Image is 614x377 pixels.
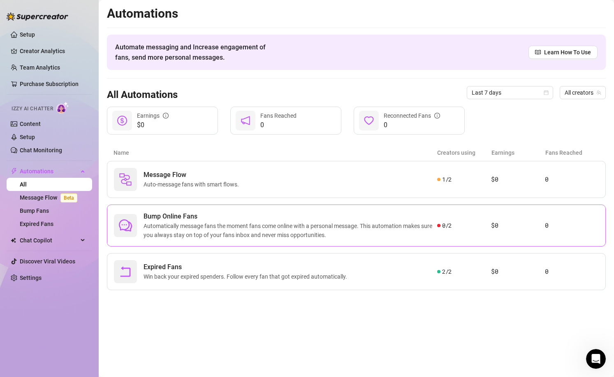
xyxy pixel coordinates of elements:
span: 0 [384,120,440,130]
span: 0 [260,120,297,130]
a: Discover Viral Videos [20,258,75,265]
span: Izzy AI Chatter [12,105,53,113]
span: Expired Fans [144,262,350,272]
article: Earnings [491,148,545,157]
span: Chat Copilot [20,234,78,247]
div: Reconnected Fans [384,111,440,120]
article: 0 [545,221,599,230]
a: Setup [20,134,35,140]
span: smiley reaction [93,247,114,264]
span: dollar [117,116,127,126]
article: 0 [545,175,599,184]
span: 😐 [76,247,88,264]
button: go back [5,3,21,19]
div: Did this answer your question? [10,239,155,248]
article: Name [114,148,437,157]
a: Message FlowBeta [20,194,81,201]
span: Fans Reached [260,112,297,119]
a: Team Analytics [20,64,60,71]
h2: Automations [107,6,606,21]
article: $0 [491,175,545,184]
iframe: Intercom live chat [586,349,606,369]
article: $0 [491,267,545,277]
span: disappointed reaction [50,247,72,264]
h3: All Automations [107,88,178,102]
span: heart [364,116,374,126]
span: thunderbolt [11,168,17,175]
a: Open in help center [49,274,115,281]
span: 😃 [97,247,109,264]
button: Expand window [129,3,144,19]
span: Message Flow [144,170,242,180]
span: team [596,90,601,95]
span: Beta [60,193,77,202]
a: Learn How To Use [528,46,598,59]
span: info-circle [434,113,440,119]
a: Bump Fans [20,207,49,214]
article: $0 [491,221,545,230]
span: 1 / 2 [442,175,452,184]
span: calendar [544,90,549,95]
span: Automate messaging and Increase engagement of fans, send more personal messages. [115,42,273,63]
span: info-circle [163,113,169,119]
span: All creators [565,86,601,99]
span: 0 / 2 [442,221,452,230]
span: rollback [119,265,132,278]
article: Creators using [437,148,491,157]
span: Learn How To Use [544,48,591,57]
span: read [535,49,541,55]
a: Purchase Subscription [20,81,79,87]
span: comment [119,219,132,232]
span: Auto-message fans with smart flows. [144,180,242,189]
a: Expired Fans [20,221,53,227]
span: Automations [20,165,78,178]
a: Creator Analytics [20,44,86,58]
img: svg%3e [119,173,132,186]
img: Chat Copilot [11,237,16,243]
span: 😞 [55,247,67,264]
span: Win back your expired spenders. Follow every fan that got expired automatically. [144,272,350,281]
span: neutral face reaction [72,247,93,264]
a: Chat Monitoring [20,147,62,154]
span: Last 7 days [472,86,548,99]
a: All [20,181,27,188]
span: notification [241,116,250,126]
span: Bump Online Fans [144,212,437,221]
span: $0 [137,120,169,130]
span: Automatically message fans the moment fans come online with a personal message. This automation m... [144,221,437,240]
article: Fans Reached [545,148,599,157]
a: Content [20,121,41,127]
div: Earnings [137,111,169,120]
img: AI Chatter [56,102,69,114]
a: Settings [20,275,42,281]
a: Setup [20,31,35,38]
div: Close [144,3,159,18]
img: logo-BBDzfeDw.svg [7,12,68,21]
span: 2 / 2 [442,267,452,276]
article: 0 [545,267,599,277]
